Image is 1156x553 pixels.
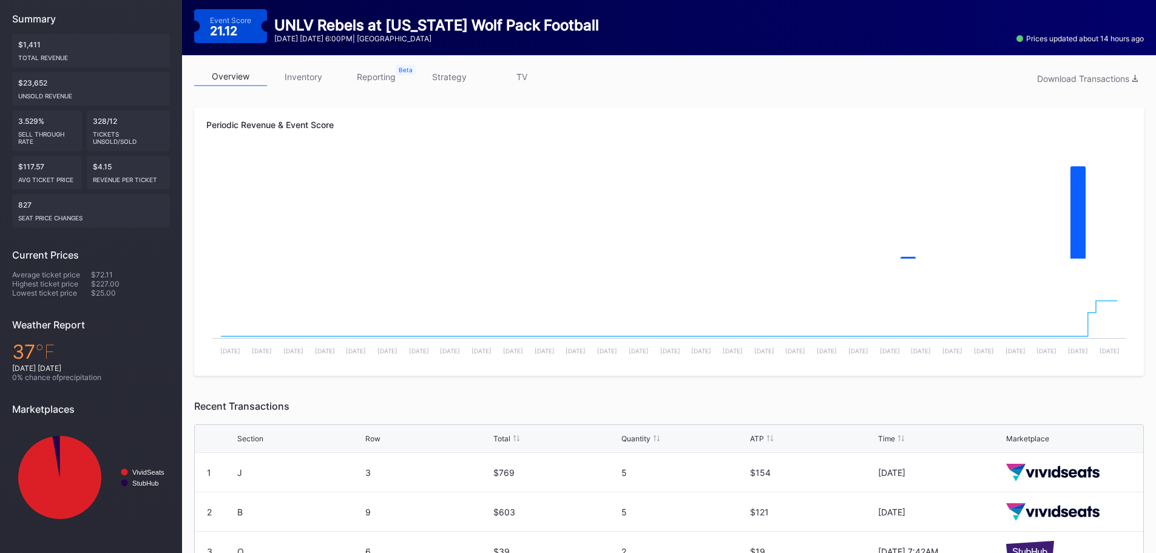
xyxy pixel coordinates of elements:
div: 21.12 [210,25,240,37]
div: Marketplace [1006,434,1049,443]
div: Prices updated about 14 hours ago [1016,34,1144,43]
div: 3.529% [12,110,82,151]
div: 3 [365,467,490,478]
text: [DATE] [911,347,931,355]
div: [DATE] [878,467,1003,478]
div: J [237,467,362,478]
div: Unsold Revenue [18,87,164,100]
div: $227.00 [91,279,170,288]
div: Highest ticket price [12,279,91,288]
text: [DATE] [974,347,994,355]
div: Time [878,434,895,443]
a: strategy [413,67,485,86]
text: [DATE] [409,347,429,355]
div: Marketplaces [12,403,170,415]
text: [DATE] [942,347,962,355]
text: [DATE] [315,347,335,355]
div: Total [493,434,510,443]
div: 2 [207,507,212,517]
div: $72.11 [91,270,170,279]
div: Section [237,434,263,443]
div: Summary [12,13,170,25]
div: [DATE] [DATE] [12,364,170,373]
text: [DATE] [597,347,617,355]
text: [DATE] [1100,347,1120,355]
div: Lowest ticket price [12,288,91,297]
div: [DATE] [DATE] 6:00PM | [GEOGRAPHIC_DATA] [274,34,599,43]
div: 37 [12,340,170,364]
text: [DATE] [377,347,397,355]
div: $25.00 [91,288,170,297]
div: 5 [621,467,746,478]
div: ATP [750,434,764,443]
div: $121 [750,507,875,517]
div: Average ticket price [12,270,91,279]
div: 0 % chance of precipitation [12,373,170,382]
text: [DATE] [880,347,900,355]
a: inventory [267,67,340,86]
div: Quantity [621,434,651,443]
div: Tickets Unsold/Sold [93,126,164,145]
div: Weather Report [12,319,170,331]
text: [DATE] [754,347,774,355]
div: Periodic Revenue & Event Score [206,120,1132,130]
div: Sell Through Rate [18,126,76,145]
div: Event Score [210,16,251,25]
div: Current Prices [12,249,170,261]
text: [DATE] [817,347,837,355]
div: 328/12 [87,110,171,151]
div: Recent Transactions [194,400,1144,412]
div: Total Revenue [18,49,164,61]
text: [DATE] [566,347,586,355]
text: [DATE] [1068,347,1088,355]
button: Download Transactions [1031,70,1144,87]
text: [DATE] [660,347,680,355]
div: 827 [12,194,170,228]
div: UNLV Rebels at [US_STATE] Wolf Pack Football [274,16,599,34]
div: $154 [750,467,875,478]
div: $23,652 [12,72,170,106]
text: [DATE] [252,347,272,355]
div: $769 [493,467,618,478]
div: B [237,507,362,517]
svg: Chart title [206,273,1132,364]
a: reporting [340,67,413,86]
svg: Chart title [206,151,1132,273]
text: [DATE] [723,347,743,355]
div: Revenue per ticket [93,171,164,183]
span: ℉ [35,340,55,364]
text: [DATE] [346,347,366,355]
text: [DATE] [785,347,805,355]
text: [DATE] [691,347,711,355]
text: [DATE] [220,347,240,355]
text: [DATE] [283,347,303,355]
text: [DATE] [1036,347,1056,355]
a: TV [485,67,558,86]
div: $4.15 [87,156,171,189]
img: vividSeats.svg [1006,464,1100,481]
text: [DATE] [472,347,492,355]
a: overview [194,67,267,86]
div: Avg ticket price [18,171,76,183]
text: StubHub [132,480,159,487]
text: [DATE] [440,347,460,355]
text: [DATE] [1006,347,1026,355]
div: Row [365,434,380,443]
div: 9 [365,507,490,517]
div: Download Transactions [1037,73,1138,84]
svg: Chart title [12,424,170,531]
img: vividSeats.svg [1006,503,1100,521]
div: $603 [493,507,618,517]
text: [DATE] [503,347,523,355]
div: seat price changes [18,209,164,222]
text: [DATE] [848,347,868,355]
text: VividSeats [132,469,164,476]
div: 1 [207,467,211,478]
div: $117.57 [12,156,82,189]
text: [DATE] [535,347,555,355]
div: $1,411 [12,34,170,67]
div: 5 [621,507,746,517]
div: [DATE] [878,507,1003,517]
text: [DATE] [629,347,649,355]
